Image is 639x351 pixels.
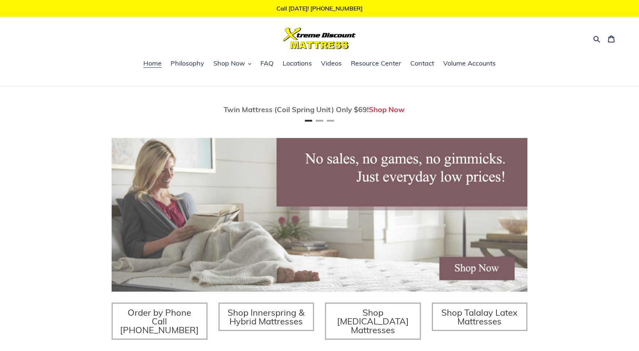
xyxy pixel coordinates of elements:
a: Shop [MEDICAL_DATA] Mattresses [325,303,421,340]
a: Locations [279,58,315,69]
button: Shop Now [210,58,255,69]
span: Resource Center [351,59,401,68]
a: Shop Talalay Latex Mattresses [432,303,528,331]
a: Home [140,58,165,69]
a: Volume Accounts [439,58,499,69]
span: Philosophy [171,59,204,68]
span: Videos [321,59,342,68]
span: Twin Mattress (Coil Spring Unit) Only $69! [224,105,369,114]
a: Shop Now [369,105,405,114]
a: Videos [317,58,345,69]
a: Philosophy [167,58,208,69]
a: Order by Phone Call [PHONE_NUMBER] [112,303,208,340]
span: Shop [MEDICAL_DATA] Mattresses [337,307,409,335]
a: FAQ [257,58,277,69]
button: Page 2 [316,120,323,122]
img: herobannermay2022-1652879215306_1200x.jpg [112,138,527,292]
span: Home [143,59,162,68]
a: Contact [407,58,438,69]
span: Shop Innerspring & Hybrid Mattresses [228,307,305,327]
span: Contact [410,59,434,68]
img: Xtreme Discount Mattress [283,28,356,49]
button: Page 1 [305,120,312,122]
span: Volume Accounts [443,59,496,68]
span: Shop Talalay Latex Mattresses [441,307,518,327]
span: Locations [283,59,312,68]
button: Page 3 [327,120,334,122]
a: Resource Center [347,58,405,69]
span: Order by Phone Call [PHONE_NUMBER] [120,307,199,335]
span: FAQ [260,59,274,68]
span: Shop Now [213,59,245,68]
a: Shop Innerspring & Hybrid Mattresses [218,303,314,331]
